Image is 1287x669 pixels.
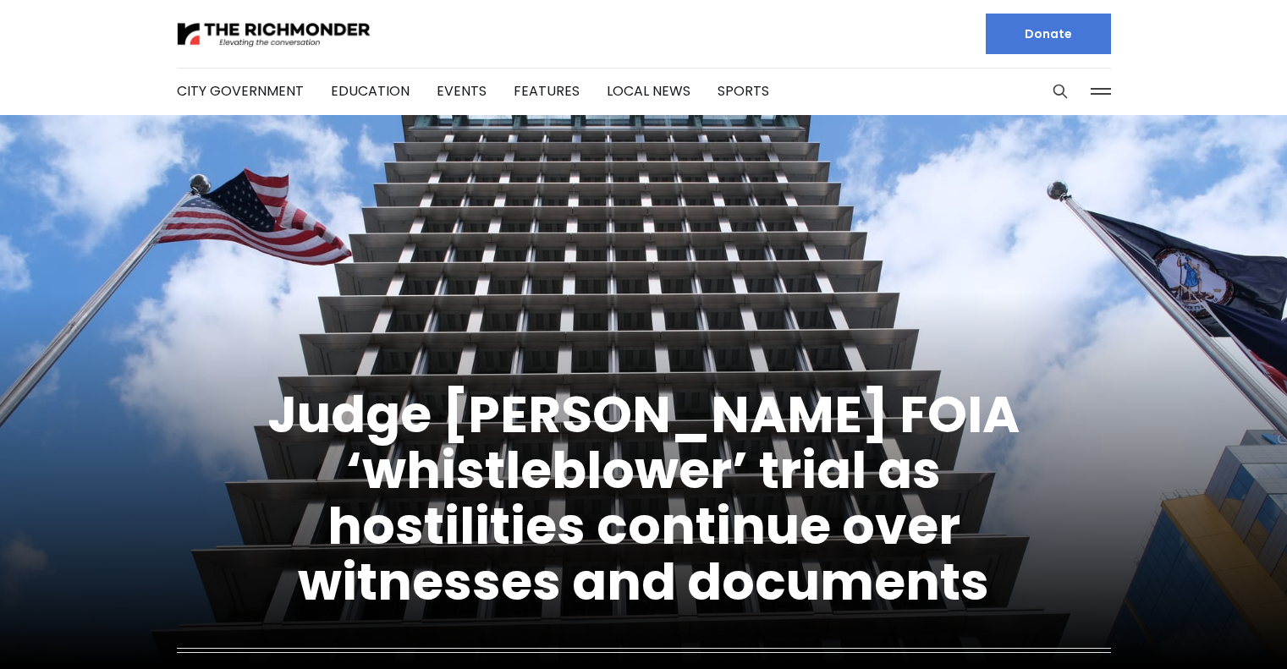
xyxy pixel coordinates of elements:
a: City Government [177,81,304,101]
a: Judge [PERSON_NAME] FOIA ‘whistleblower’ trial as hostilities continue over witnesses and documents [267,379,1020,617]
a: Features [514,81,580,101]
button: Search this site [1048,79,1073,104]
a: Local News [607,81,690,101]
a: Events [437,81,487,101]
a: Education [331,81,410,101]
img: The Richmonder [177,19,371,49]
a: Sports [718,81,769,101]
a: Donate [986,14,1111,54]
